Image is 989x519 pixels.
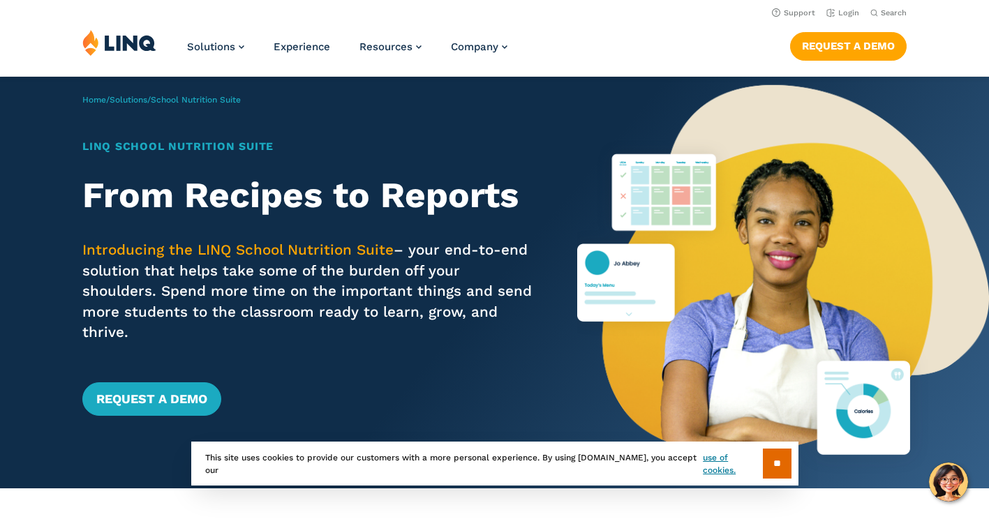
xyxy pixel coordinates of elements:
[82,29,156,56] img: LINQ | K‑12 Software
[82,240,537,343] p: – your end-to-end solution that helps take some of the burden off your shoulders. Spend more time...
[191,442,798,486] div: This site uses cookies to provide our customers with a more personal experience. By using [DOMAIN...
[826,8,859,17] a: Login
[703,451,762,476] a: use of cookies.
[82,138,537,155] h1: LINQ School Nutrition Suite
[187,29,507,75] nav: Primary Navigation
[451,40,507,53] a: Company
[151,95,241,105] span: School Nutrition Suite
[451,40,498,53] span: Company
[187,40,244,53] a: Solutions
[274,40,330,53] a: Experience
[82,95,241,105] span: / /
[110,95,147,105] a: Solutions
[870,8,907,18] button: Open Search Bar
[772,8,815,17] a: Support
[82,174,537,216] h2: From Recipes to Reports
[187,40,235,53] span: Solutions
[82,95,106,105] a: Home
[790,32,907,60] a: Request a Demo
[82,382,221,416] a: Request a Demo
[82,241,394,258] span: Introducing the LINQ School Nutrition Suite
[929,462,968,502] button: Hello, have a question? Let’s chat.
[577,77,989,488] img: Nutrition Suite Launch
[359,40,412,53] span: Resources
[881,8,907,17] span: Search
[790,29,907,60] nav: Button Navigation
[359,40,422,53] a: Resources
